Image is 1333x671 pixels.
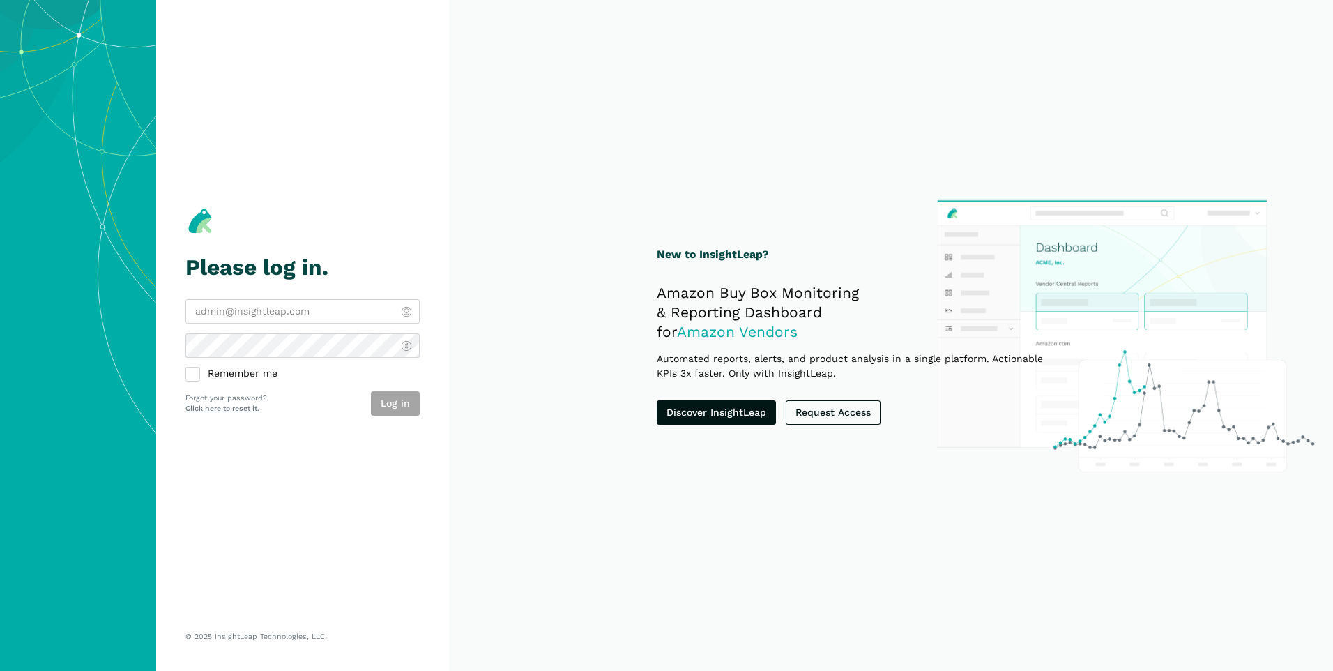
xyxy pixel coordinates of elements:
[930,193,1320,478] img: InsightLeap Product
[185,404,259,413] a: Click here to reset it.
[657,283,1065,342] h2: Amazon Buy Box Monitoring & Reporting Dashboard for
[185,368,420,381] label: Remember me
[185,255,420,280] h1: Please log in.
[786,400,881,425] a: Request Access
[677,323,798,340] span: Amazon Vendors
[185,299,420,324] input: admin@insightleap.com
[657,400,776,425] a: Discover InsightLeap
[185,632,420,642] p: © 2025 InsightLeap Technologies, LLC.
[657,246,1065,264] h1: New to InsightLeap?
[185,393,267,404] p: Forgot your password?
[657,352,1065,381] p: Automated reports, alerts, and product analysis in a single platform. Actionable KPIs 3x faster. ...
